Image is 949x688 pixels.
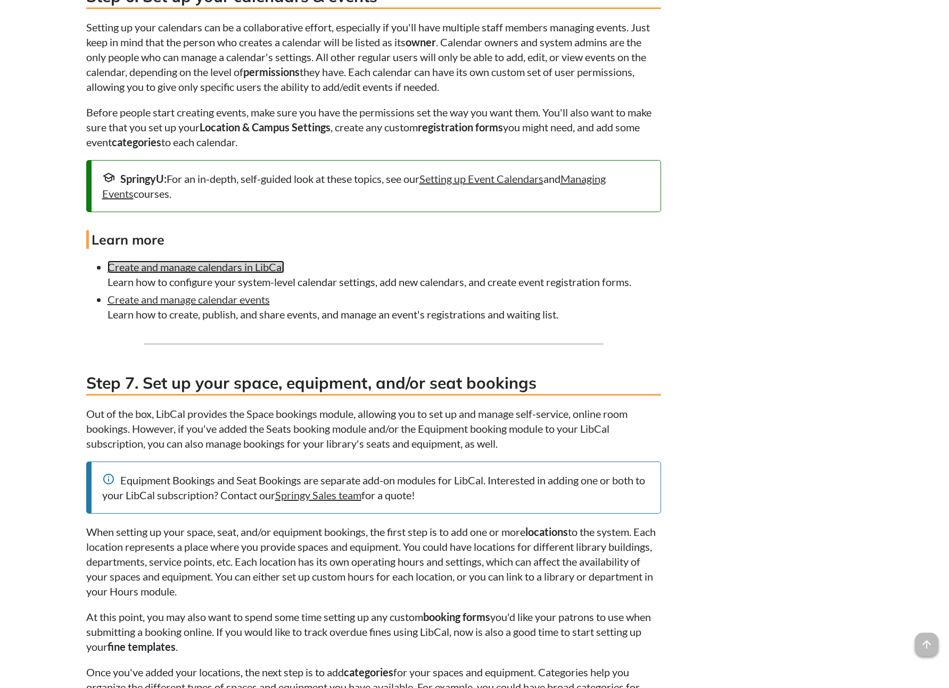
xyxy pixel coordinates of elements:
a: arrow_upward [915,634,938,647]
strong: owner [406,36,436,48]
a: Springy Sales team [275,489,361,501]
strong: registration forms [418,121,503,133]
div: Equipment Bookings and Seat Bookings are separate add-on modules for LibCal. Interested in adding... [102,473,650,502]
p: Out of the box, LibCal provides the Space bookings module, allowing you to set up and manage self... [86,406,661,451]
h3: Step 7. Set up your space, equipment, and/or seat bookings [86,372,661,396]
strong: categories [112,136,161,148]
strong: fine templates [108,640,176,653]
div: For an in-depth, self-guided look at these topics, see our and courses. [102,171,650,201]
a: Create and manage calendars in LibCal [108,261,284,273]
span: arrow_upward [915,633,938,656]
p: At this point, you may also want to spend some time setting up any custom you'd like your patrons... [86,609,661,654]
strong: Location & Campus Settings [200,121,331,133]
span: school [102,171,115,184]
strong: categories [344,666,393,678]
p: Setting up your calendars can be a collaborative effort, especially if you'll have multiple staff... [86,20,661,94]
p: Before people start creating events, make sure you have the permissions set the way you want them... [86,105,661,149]
li: Learn how to configure your system-level calendar settings, add new calendars, and create event r... [108,259,661,289]
strong: locations [525,525,568,538]
span: info [102,473,115,485]
strong: booking forms [423,610,490,623]
a: Create and manage calendar events [108,293,270,306]
a: Setting up Event Calendars [419,172,543,185]
p: When setting up your space, seat, and/or equipment bookings, the first step is to add one or more... [86,524,661,599]
strong: permissions [243,65,300,78]
strong: SpringyU: [120,172,167,185]
li: Learn how to create, publish, and share events, and manage an event's registrations and waiting l... [108,292,661,322]
h4: Learn more [86,230,661,249]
